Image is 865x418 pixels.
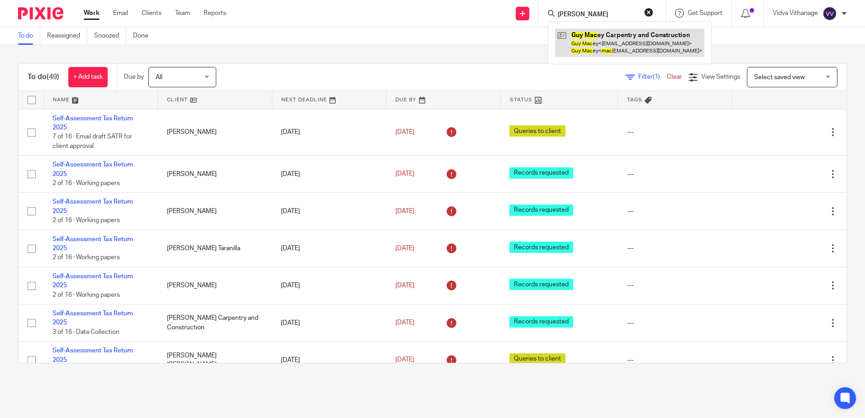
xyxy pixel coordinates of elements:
[175,9,190,18] a: Team
[52,133,132,149] span: 7 of 16 · Email draft SATR for client approval
[627,244,723,253] div: ---
[94,27,126,45] a: Snoozed
[653,74,660,80] span: (1)
[395,208,414,214] span: [DATE]
[272,230,386,267] td: [DATE]
[52,310,133,326] a: Self-Assessment Tax Return 2025
[158,230,272,267] td: [PERSON_NAME] Taranilla
[627,356,723,365] div: ---
[272,342,386,379] td: [DATE]
[773,9,818,18] p: Vidva Vithanage
[52,329,119,335] span: 3 of 16 · Data Collection
[822,6,837,21] img: svg%3E
[18,27,40,45] a: To do
[395,282,414,289] span: [DATE]
[158,109,272,156] td: [PERSON_NAME]
[52,347,133,363] a: Self-Assessment Tax Return 2025
[701,74,740,80] span: View Settings
[644,8,653,17] button: Clear
[509,316,573,328] span: Records requested
[509,242,573,253] span: Records requested
[52,199,133,214] a: Self-Assessment Tax Return 2025
[52,236,133,252] a: Self-Assessment Tax Return 2025
[272,109,386,156] td: [DATE]
[52,255,120,261] span: 2 of 16 · Working papers
[47,73,59,81] span: (49)
[509,279,573,290] span: Records requested
[627,207,723,216] div: ---
[688,10,722,16] span: Get Support
[158,267,272,304] td: [PERSON_NAME]
[667,74,682,80] a: Clear
[395,129,414,135] span: [DATE]
[627,128,723,137] div: ---
[158,304,272,342] td: [PERSON_NAME] Carpentry and Construction
[395,245,414,252] span: [DATE]
[52,273,133,289] a: Self-Assessment Tax Return 2025
[627,97,642,102] span: Tags
[509,125,566,137] span: Queries to client
[52,217,120,223] span: 2 of 16 · Working papers
[142,9,162,18] a: Clients
[627,281,723,290] div: ---
[754,74,805,81] span: Select saved view
[52,292,120,298] span: 2 of 16 · Working papers
[52,115,133,131] a: Self-Assessment Tax Return 2025
[124,72,144,81] p: Due by
[158,342,272,379] td: [PERSON_NAME] [PERSON_NAME]
[509,353,566,365] span: Queries to client
[638,74,667,80] span: Filter
[395,357,414,363] span: [DATE]
[627,318,723,328] div: ---
[272,193,386,230] td: [DATE]
[627,170,723,179] div: ---
[272,156,386,193] td: [DATE]
[509,204,573,216] span: Records requested
[158,156,272,193] td: [PERSON_NAME]
[84,9,100,18] a: Work
[204,9,226,18] a: Reports
[272,304,386,342] td: [DATE]
[113,9,128,18] a: Email
[156,74,162,81] span: All
[28,72,59,82] h1: To do
[52,161,133,177] a: Self-Assessment Tax Return 2025
[133,27,155,45] a: Done
[18,7,63,19] img: Pixie
[557,11,638,19] input: Search
[509,167,573,179] span: Records requested
[52,180,120,186] span: 2 of 16 · Working papers
[395,320,414,326] span: [DATE]
[395,171,414,177] span: [DATE]
[47,27,87,45] a: Reassigned
[68,67,108,87] a: + Add task
[158,193,272,230] td: [PERSON_NAME]
[272,267,386,304] td: [DATE]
